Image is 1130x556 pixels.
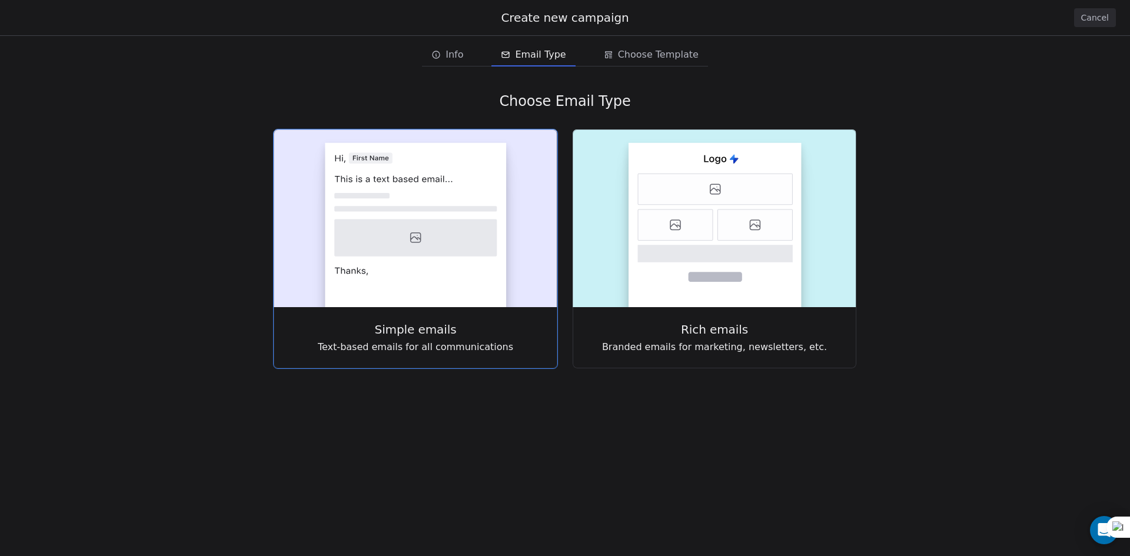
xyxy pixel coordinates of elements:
div: email creation steps [422,43,708,66]
div: Choose Email Type [273,92,857,110]
span: Email Type [515,48,566,62]
span: Simple emails [375,321,457,338]
span: Branded emails for marketing, newsletters, etc. [602,340,827,354]
span: Text-based emails for all communications [318,340,513,354]
span: Info [446,48,463,62]
div: Open Intercom Messenger [1090,516,1118,544]
span: Rich emails [681,321,748,338]
button: Cancel [1074,8,1116,27]
div: Create new campaign [14,9,1116,26]
span: Choose Template [618,48,699,62]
